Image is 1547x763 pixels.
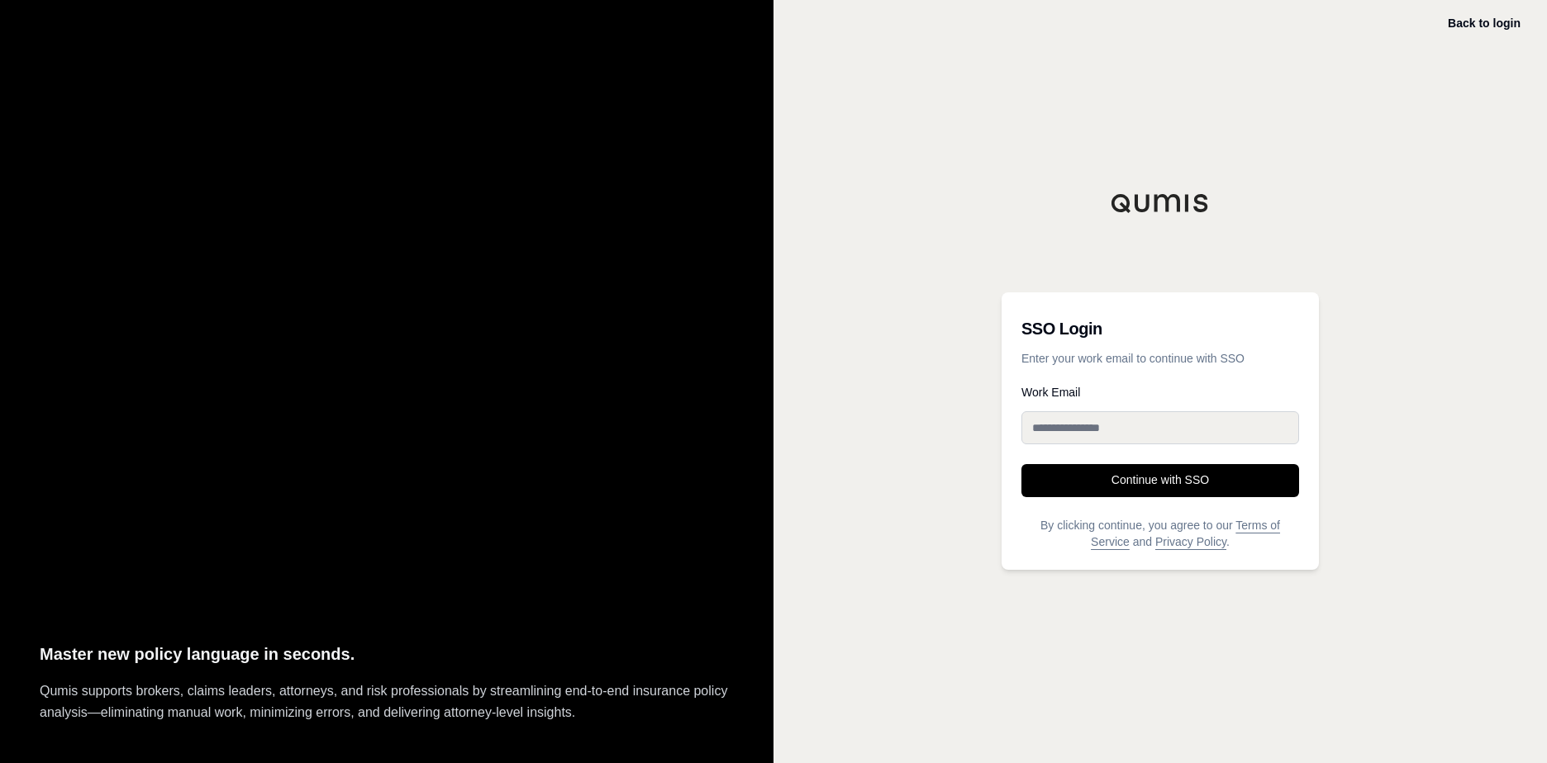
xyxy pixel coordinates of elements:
button: Continue with SSO [1021,464,1299,497]
label: Work Email [1021,386,1299,398]
a: Back to login [1448,17,1521,30]
h3: SSO Login [1021,312,1299,345]
p: By clicking continue, you agree to our and . [1021,517,1299,550]
p: Enter your work email to continue with SSO [1021,350,1299,367]
img: Qumis [1111,193,1210,213]
p: Master new policy language in seconds. [40,641,734,668]
p: Qumis supports brokers, claims leaders, attorneys, and risk professionals by streamlining end-to-... [40,680,734,723]
a: Privacy Policy [1155,535,1226,548]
